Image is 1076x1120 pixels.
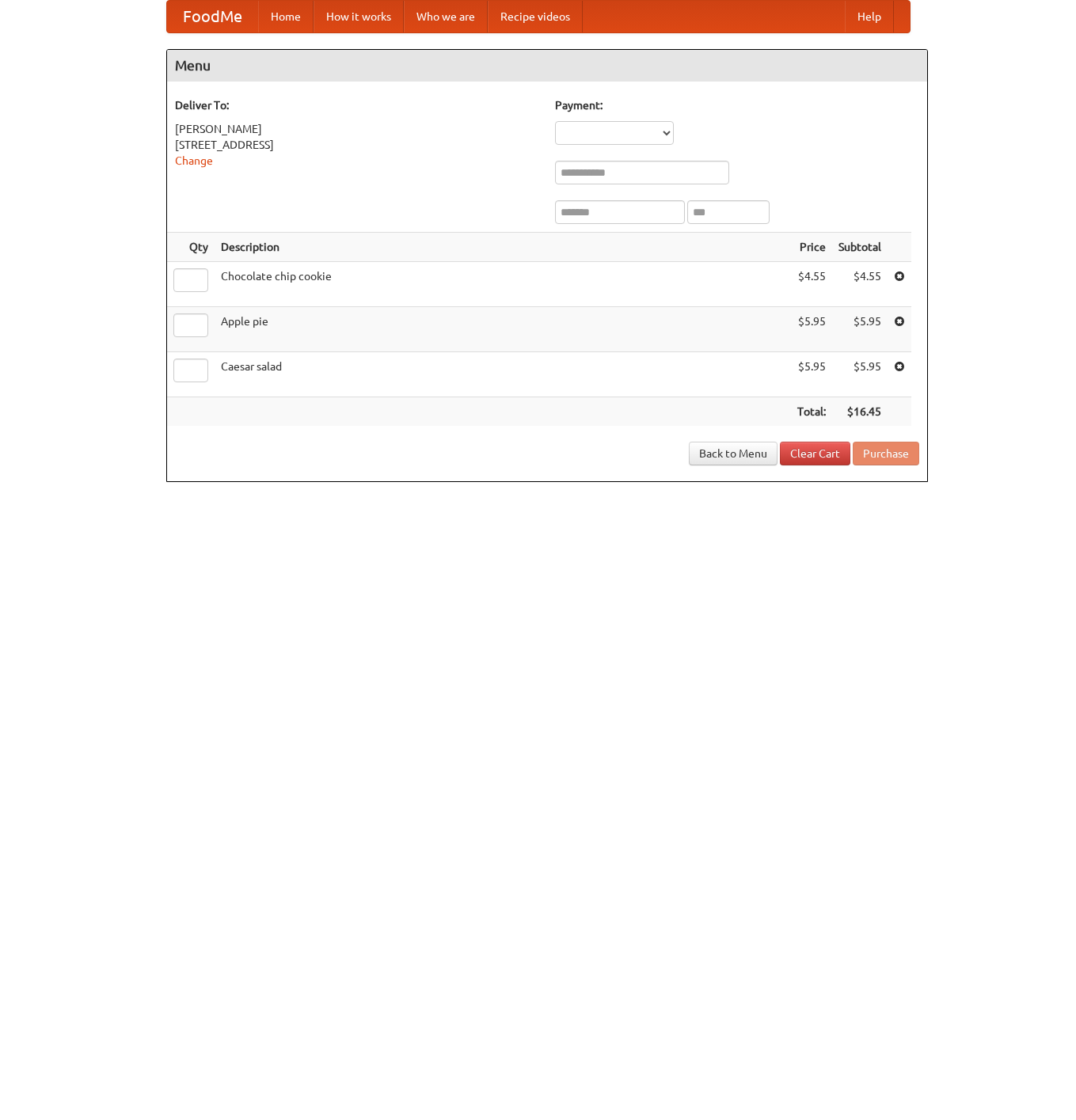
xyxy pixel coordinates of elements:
[314,1,404,32] a: How it works
[555,97,919,113] h5: Payment:
[845,1,894,32] a: Help
[791,233,832,262] th: Price
[167,1,258,32] a: FoodMe
[791,352,832,397] td: $5.95
[258,1,314,32] a: Home
[175,97,539,113] h5: Deliver To:
[175,154,213,167] a: Change
[832,397,888,427] th: $16.45
[832,262,888,307] td: $4.55
[175,137,539,153] div: [STREET_ADDRESS]
[167,50,927,82] h4: Menu
[780,442,850,465] a: Clear Cart
[404,1,488,32] a: Who we are
[167,233,215,262] th: Qty
[791,397,832,427] th: Total:
[791,262,832,307] td: $4.55
[488,1,583,32] a: Recipe videos
[215,307,791,352] td: Apple pie
[832,352,888,397] td: $5.95
[832,307,888,352] td: $5.95
[215,233,791,262] th: Description
[689,442,778,465] a: Back to Menu
[175,121,539,137] div: [PERSON_NAME]
[832,233,888,262] th: Subtotal
[215,262,791,307] td: Chocolate chip cookie
[853,442,919,465] button: Purchase
[215,352,791,397] td: Caesar salad
[791,307,832,352] td: $5.95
